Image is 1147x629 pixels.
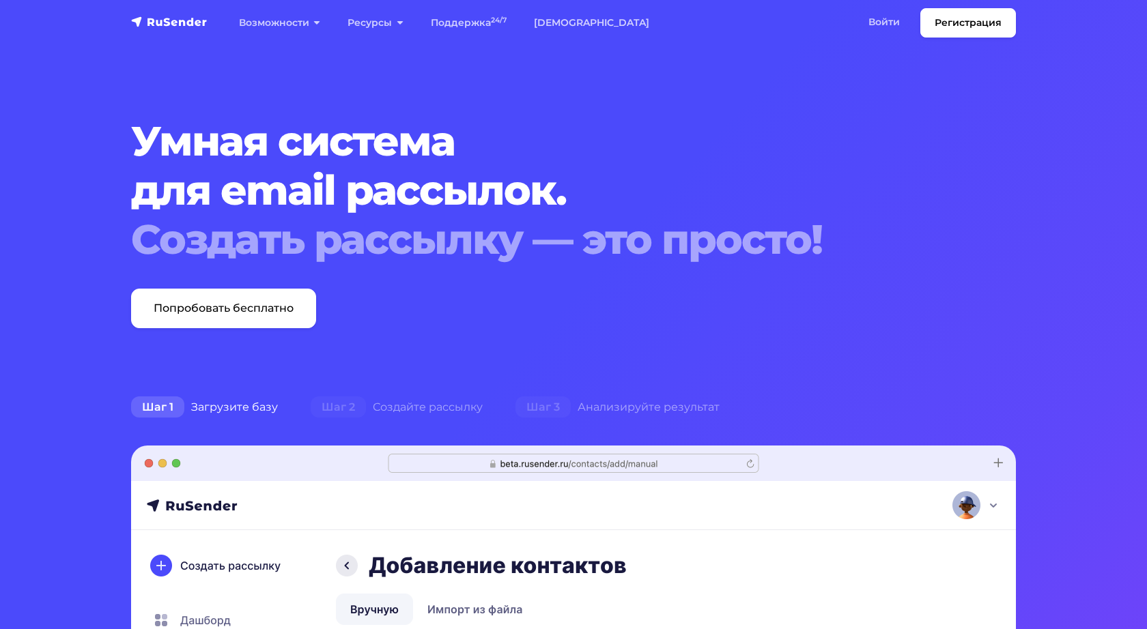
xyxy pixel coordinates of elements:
a: Попробовать бесплатно [131,289,316,328]
a: Возможности [225,9,334,37]
a: Регистрация [920,8,1016,38]
img: RuSender [131,15,208,29]
a: Войти [855,8,914,36]
h1: Умная система для email рассылок. [131,117,941,264]
a: Ресурсы [334,9,416,37]
span: Шаг 1 [131,396,184,418]
div: Загрузите базу [115,394,294,421]
div: Анализируйте результат [499,394,736,421]
sup: 24/7 [491,16,507,25]
div: Создайте рассылку [294,394,499,421]
span: Шаг 2 [311,396,366,418]
a: [DEMOGRAPHIC_DATA] [520,9,663,37]
div: Создать рассылку — это просто! [131,215,941,264]
span: Шаг 3 [515,396,571,418]
a: Поддержка24/7 [417,9,520,37]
